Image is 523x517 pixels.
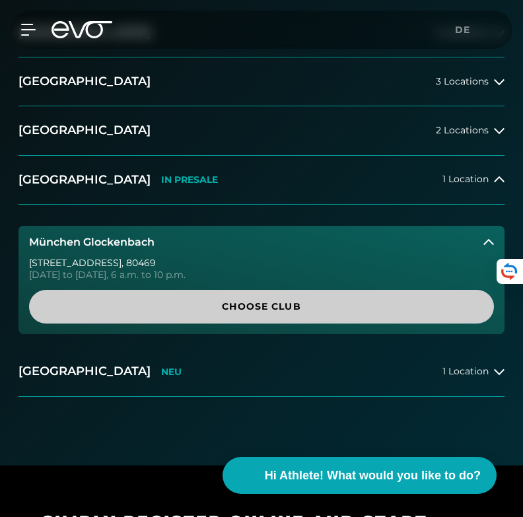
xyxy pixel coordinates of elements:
h2: [GEOGRAPHIC_DATA] [18,172,151,188]
button: München Glockenbach [18,226,505,259]
h2: [GEOGRAPHIC_DATA] [18,122,151,139]
button: [GEOGRAPHIC_DATA]3 Locations [18,57,505,106]
button: [GEOGRAPHIC_DATA]NEU1 Location [18,347,505,396]
div: [DATE] to [DATE], 6 a.m. to 10 p.m. [29,270,494,279]
span: Choose Club [45,300,478,314]
span: 1 Location [442,174,489,184]
span: de [455,24,470,36]
button: Hi Athlete! What would you like to do? [223,457,497,494]
h2: [GEOGRAPHIC_DATA] [18,73,151,90]
a: de [455,22,478,38]
p: IN PRESALE [161,174,218,186]
span: Hi Athlete! What would you like to do? [265,467,481,485]
button: [GEOGRAPHIC_DATA]IN PRESALE1 Location [18,156,505,205]
span: 2 Locations [436,125,489,135]
h3: München Glockenbach [29,236,155,248]
span: 3 Locations [436,77,489,86]
button: [GEOGRAPHIC_DATA]2 Locations [18,106,505,155]
div: [STREET_ADDRESS] , 80469 [29,258,494,267]
h2: [GEOGRAPHIC_DATA] [18,363,151,380]
span: 1 Location [442,366,489,376]
a: Choose Club [29,290,494,324]
p: NEU [161,366,182,378]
